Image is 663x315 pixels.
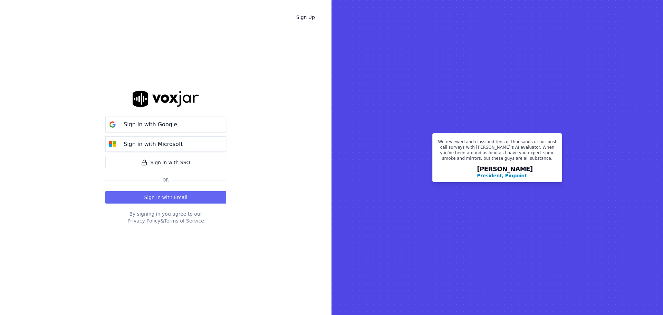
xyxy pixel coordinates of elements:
[477,166,533,179] div: [PERSON_NAME]
[127,217,160,224] button: Privacy Policy
[105,156,226,169] a: Sign in with SSO
[160,177,172,183] span: Or
[105,210,226,224] div: By signing in you agree to our &
[437,139,558,164] p: We reviewed and classified tens of thousands of our post call surveys with [PERSON_NAME]'s AI eva...
[106,137,119,151] img: microsoft Sign in button
[124,120,177,129] p: Sign in with Google
[105,117,226,132] button: Sign in with Google
[106,118,119,131] img: google Sign in button
[133,91,199,107] img: logo
[105,136,226,152] button: Sign in with Microsoft
[477,172,527,179] p: President, Pinpoint
[105,191,226,204] button: Sign in with Email
[164,217,204,224] button: Terms of Service
[124,140,183,148] p: Sign in with Microsoft
[291,11,320,23] a: Sign Up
